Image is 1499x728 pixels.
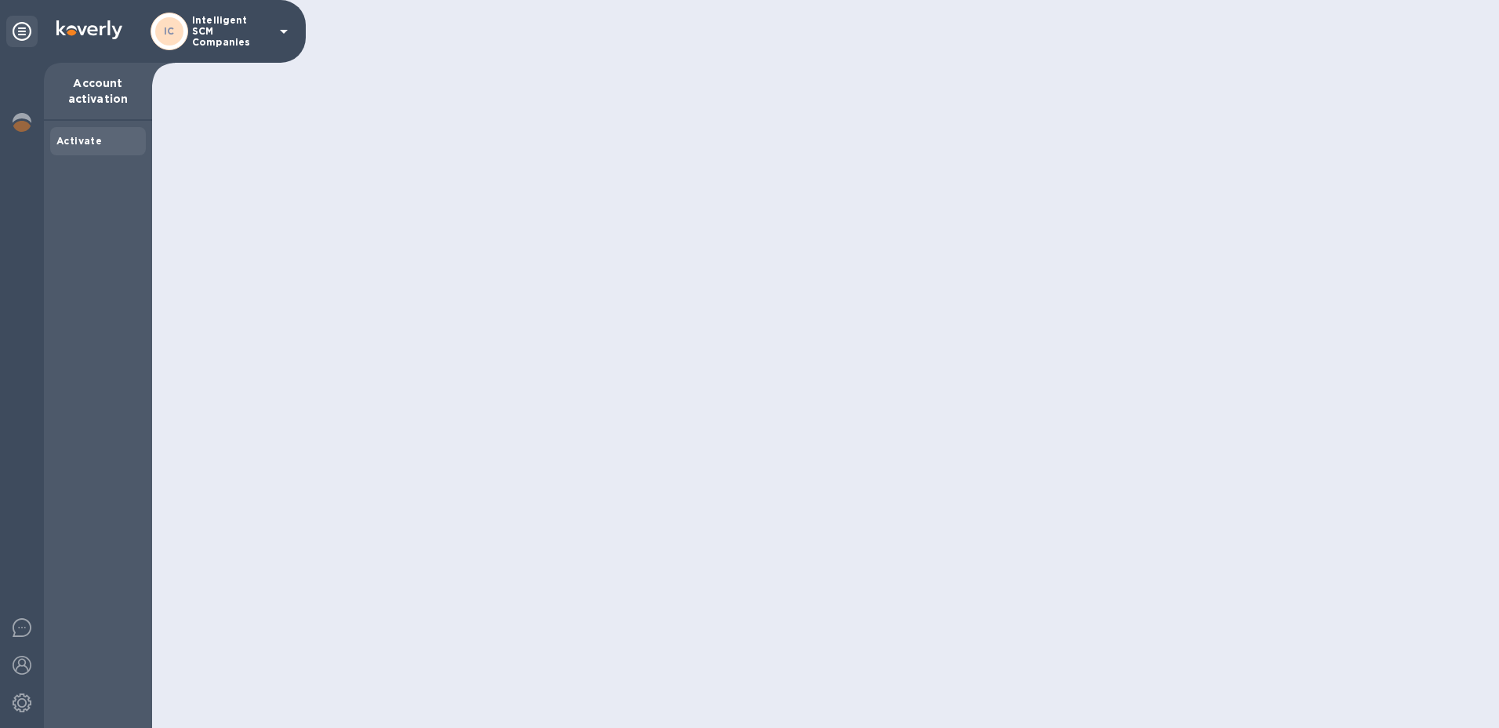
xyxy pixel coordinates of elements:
p: Account activation [56,75,140,107]
p: Intelligent SCM Companies [192,15,270,48]
div: Unpin categories [6,16,38,47]
b: IC [164,25,175,37]
img: Logo [56,20,122,39]
b: Activate [56,135,102,147]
